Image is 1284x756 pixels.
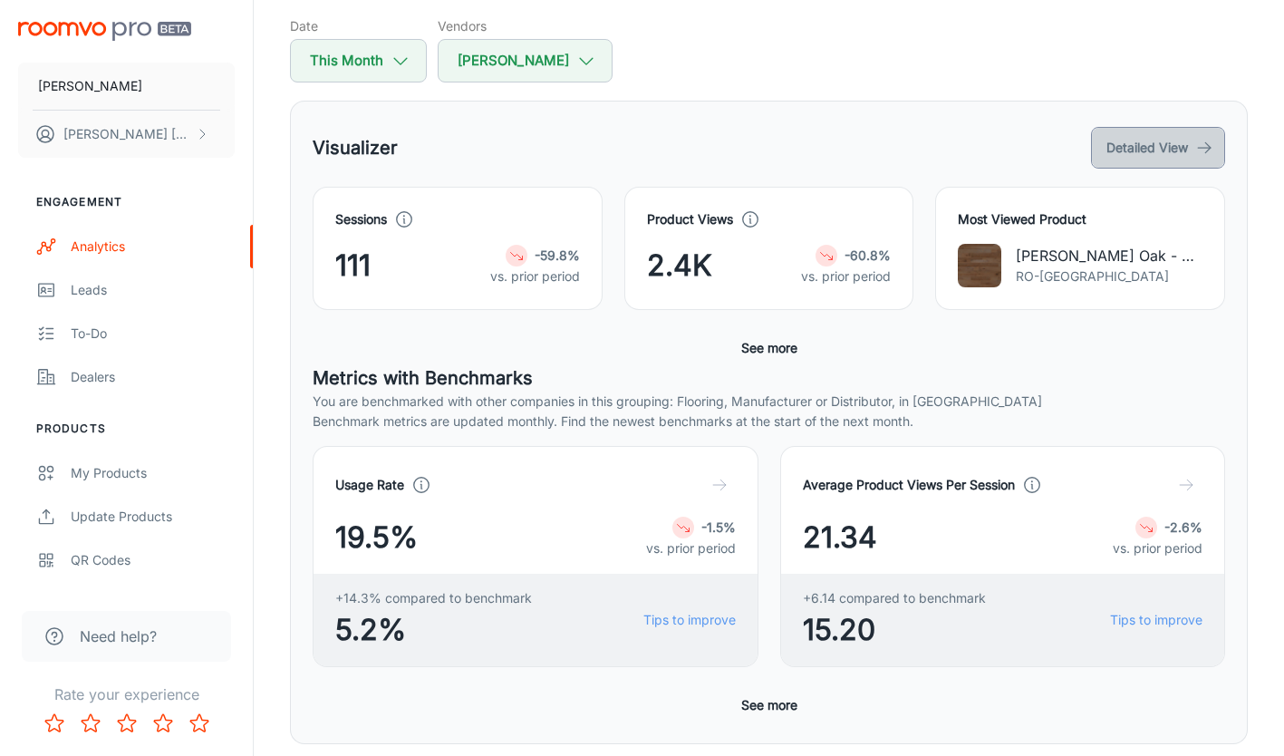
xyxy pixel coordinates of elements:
[335,244,371,287] span: 111
[71,367,235,387] div: Dealers
[36,705,72,741] button: Rate 1 star
[63,124,191,144] p: [PERSON_NAME] [PERSON_NAME]
[72,705,109,741] button: Rate 2 star
[38,76,142,96] p: [PERSON_NAME]
[701,519,736,535] strong: -1.5%
[803,516,877,559] span: 21.34
[845,247,891,263] strong: -60.8%
[438,16,613,35] h5: Vendors
[80,625,157,647] span: Need help?
[313,364,1225,392] h5: Metrics with Benchmarks
[18,111,235,158] button: [PERSON_NAME] [PERSON_NAME]
[313,134,398,161] h5: Visualizer
[71,463,235,483] div: My Products
[109,705,145,741] button: Rate 3 star
[1110,610,1202,630] a: Tips to improve
[335,475,404,495] h4: Usage Rate
[335,588,532,608] span: +14.3% compared to benchmark
[71,324,235,344] div: To-do
[71,550,235,570] div: QR Codes
[335,516,418,559] span: 19.5%
[71,280,235,300] div: Leads
[71,237,235,257] div: Analytics
[1164,519,1202,535] strong: -2.6%
[1016,267,1202,286] p: RO-[GEOGRAPHIC_DATA]
[1016,245,1202,267] p: [PERSON_NAME] Oak - Cottage - White Oak
[958,209,1202,229] h4: Most Viewed Product
[646,538,736,558] p: vs. prior period
[14,683,238,705] p: Rate your experience
[643,610,736,630] a: Tips to improve
[803,588,986,608] span: +6.14 compared to benchmark
[803,475,1015,495] h4: Average Product Views Per Session
[734,689,805,722] button: See more
[71,507,235,527] div: Update Products
[313,412,1225,431] p: Benchmark metrics are updated monthly. Find the newest benchmarks at the start of the next month.
[145,705,181,741] button: Rate 4 star
[290,16,427,35] h5: Date
[313,392,1225,412] p: You are benchmarked with other companies in this grouping: Flooring, Manufacturer or Distributor,...
[335,209,387,229] h4: Sessions
[647,244,712,287] span: 2.4K
[1091,127,1225,169] button: Detailed View
[18,63,235,110] button: [PERSON_NAME]
[958,244,1001,287] img: Watson Oak - Cottage - White Oak
[490,267,580,286] p: vs. prior period
[535,247,580,263] strong: -59.8%
[18,22,191,41] img: Roomvo PRO Beta
[1113,538,1202,558] p: vs. prior period
[181,705,217,741] button: Rate 5 star
[801,267,891,286] p: vs. prior period
[647,209,733,229] h4: Product Views
[438,39,613,82] button: [PERSON_NAME]
[290,39,427,82] button: This Month
[335,608,532,652] span: 5.2%
[734,332,805,364] button: See more
[803,608,986,652] span: 15.20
